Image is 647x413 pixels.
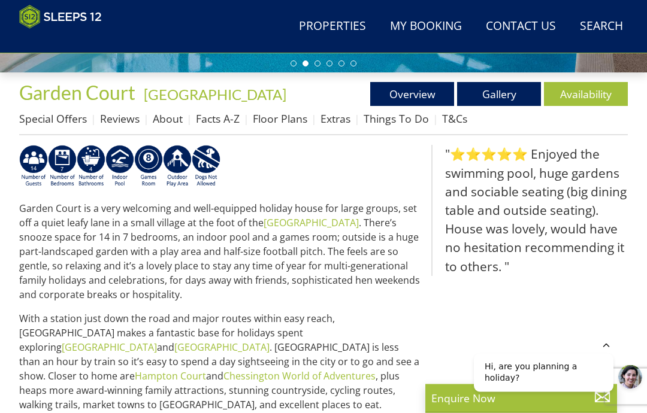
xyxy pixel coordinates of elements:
[153,112,183,126] a: About
[62,341,157,354] a: [GEOGRAPHIC_DATA]
[385,13,467,40] a: My Booking
[134,145,163,189] img: AD_4nXdrZMsjcYNLGsKuA84hRzvIbesVCpXJ0qqnwZoX5ch9Zjv73tWe4fnFRs2gJ9dSiUubhZXckSJX_mqrZBmYExREIfryF...
[321,112,350,126] a: Extras
[100,112,140,126] a: Reviews
[192,145,220,189] img: AD_4nXfkFtrpaXUtUFzPNUuRY6lw1_AXVJtVz-U2ei5YX5aGQiUrqNXS9iwbJN5FWUDjNILFFLOXd6gEz37UJtgCcJbKwxVV0...
[174,341,270,354] a: [GEOGRAPHIC_DATA]
[144,86,286,104] a: [GEOGRAPHIC_DATA]
[481,13,561,40] a: Contact Us
[77,145,105,189] img: AD_4nXeeKAYjkuG3a2x-X3hFtWJ2Y0qYZCJFBdSEqgvIh7i01VfeXxaPOSZiIn67hladtl6xx588eK4H21RjCP8uLcDwdSe_I...
[364,112,429,126] a: Things To Do
[19,112,87,126] a: Special Offers
[457,83,541,107] a: Gallery
[20,18,113,39] span: Hi, are you planning a holiday?
[13,36,139,46] iframe: Customer reviews powered by Trustpilot
[431,145,628,276] blockquote: "⭐⭐⭐⭐⭐ Enjoyed the swimming pool, huge gardens and sociable seating (big dining table and outside...
[19,81,135,105] span: Garden Court
[575,13,628,40] a: Search
[154,22,178,45] button: Open LiveChat chat widget
[294,13,371,40] a: Properties
[264,217,359,230] a: [GEOGRAPHIC_DATA]
[19,81,139,105] a: Garden Court
[19,145,48,189] img: AD_4nXfv62dy8gRATOHGNfSP75DVJJaBcdzd0qX98xqyk7UjzX1qaSeW2-XwITyCEUoo8Y9WmqxHWlJK_gMXd74SOrsYAJ_vK...
[105,145,134,189] img: AD_4nXei2dp4L7_L8OvME76Xy1PUX32_NMHbHVSts-g-ZAVb8bILrMcUKZI2vRNdEqfWP017x6NFeUMZMqnp0JYknAB97-jDN...
[135,370,206,383] a: Hampton Court
[139,86,286,104] span: -
[19,202,422,302] p: Garden Court is a very welcoming and well-equipped holiday house for large groups, set off a quie...
[442,112,467,126] a: T&Cs
[223,370,376,383] a: Chessington World of Adventures
[464,344,647,413] iframe: LiveChat chat widget
[370,83,454,107] a: Overview
[253,112,307,126] a: Floor Plans
[544,83,628,107] a: Availability
[48,145,77,189] img: AD_4nXfpvCopSjPgFbrTpZ4Gb7z5vnaH8jAbqJolZQMpS62V5cqRSJM9TeuVSL7bGYE6JfFcU1DuF4uSwvi9kHIO1tFmPipW4...
[163,145,192,189] img: AD_4nXfjdDqPkGBf7Vpi6H87bmAUe5GYCbodrAbU4sf37YN55BCjSXGx5ZgBV7Vb9EJZsXiNVuyAiuJUB3WVt-w9eJ0vaBcHg...
[196,112,240,126] a: Facts A-Z
[431,390,611,406] p: Enquire Now
[19,5,102,29] img: Sleeps 12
